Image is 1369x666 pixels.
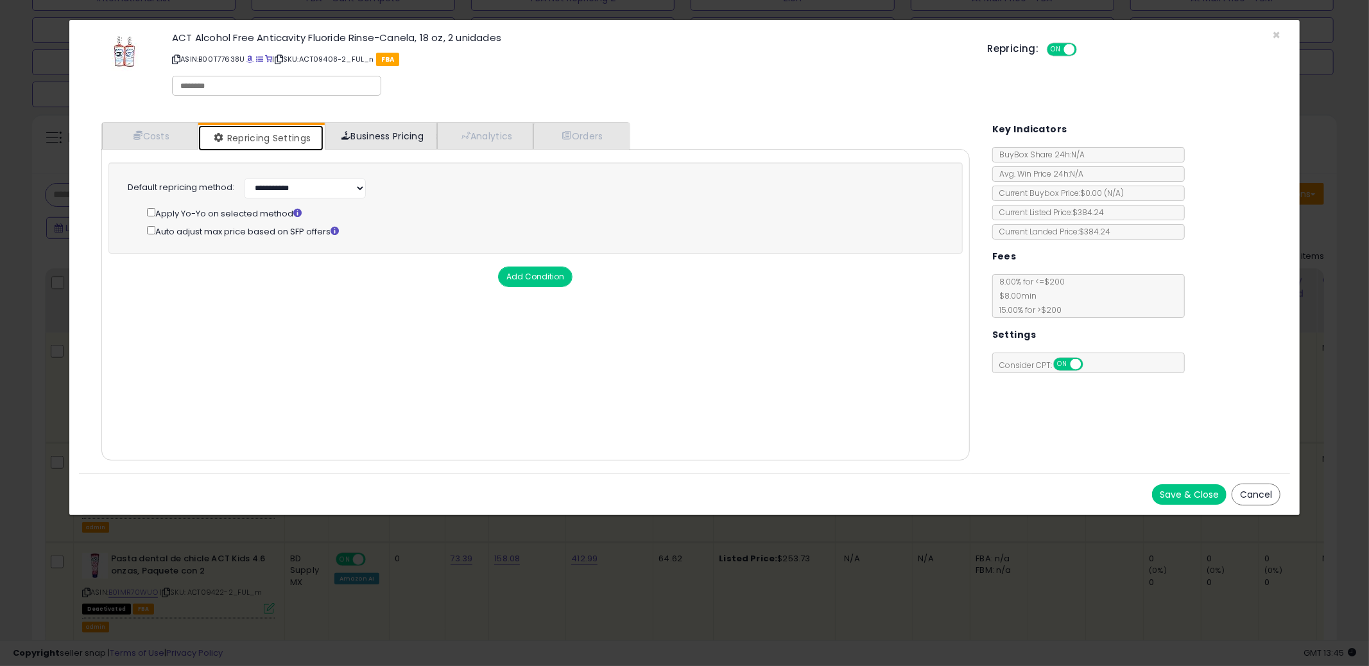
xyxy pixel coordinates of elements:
span: ON [1055,359,1071,370]
a: Your listing only [265,54,272,64]
button: Add Condition [498,267,573,287]
span: × [1272,26,1280,44]
a: Repricing Settings [198,125,324,151]
span: Current Landed Price: $384.24 [993,226,1110,237]
span: Current Buybox Price: [993,188,1124,198]
span: 8.00 % for <= $200 [993,276,1065,315]
button: Save & Close [1152,484,1227,505]
h3: ACT Alcohol Free Anticavity Fluoride Rinse-Canela, 18 oz, 2 unidades [172,33,968,42]
span: Current Listed Price: $384.24 [993,207,1104,218]
span: OFF [1081,359,1101,370]
span: ( N/A ) [1104,188,1124,198]
a: Orders [533,123,628,149]
span: ON [1048,44,1064,55]
h5: Key Indicators [992,121,1067,137]
span: $8.00 min [993,290,1037,301]
span: Consider CPT: [993,360,1100,371]
img: 41EeOs9L+7L._SL60_.jpg [112,33,139,71]
a: All offer listings [256,54,263,64]
h5: Repricing: [987,44,1038,54]
span: $0.00 [1080,188,1124,198]
span: OFF [1074,44,1095,55]
div: Apply Yo-Yo on selected method [147,206,940,220]
button: Cancel [1232,484,1280,505]
span: FBA [376,53,400,66]
a: Analytics [437,123,533,149]
a: Business Pricing [325,123,437,149]
div: Auto adjust max price based on SFP offers [147,223,940,238]
a: Costs [102,123,198,149]
p: ASIN: B00T77638U | SKU: ACT09408-2_FUL_n [172,49,968,69]
h5: Fees [992,249,1017,265]
span: Avg. Win Price 24h: N/A [993,168,1083,179]
h5: Settings [992,327,1036,343]
span: 15.00 % for > $200 [993,304,1062,315]
span: BuyBox Share 24h: N/A [993,149,1085,160]
label: Default repricing method: [128,182,234,194]
a: BuyBox page [246,54,254,64]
